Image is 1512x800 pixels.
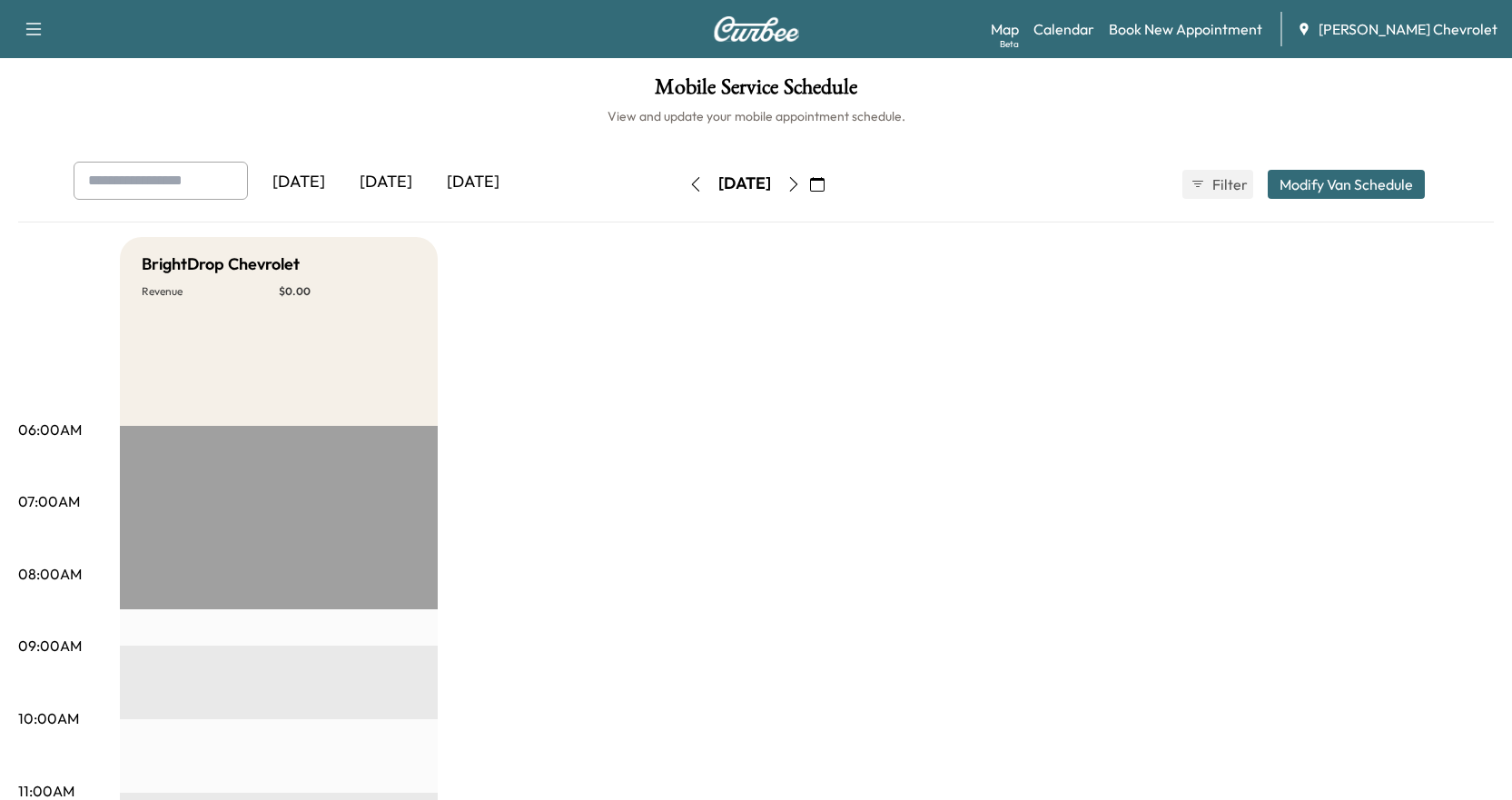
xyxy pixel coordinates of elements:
[18,635,82,657] p: 09:00AM
[991,18,1019,40] a: MapBeta
[1033,18,1094,40] a: Calendar
[18,76,1494,107] h1: Mobile Service Schedule
[18,563,82,585] p: 08:00AM
[142,284,279,299] p: Revenue
[1182,170,1253,199] button: Filter
[1268,170,1425,199] button: Modify Van Schedule
[18,107,1494,125] h6: View and update your mobile appointment schedule.
[18,419,82,440] p: 06:00AM
[430,162,517,203] div: [DATE]
[1319,18,1497,40] span: [PERSON_NAME] Chevrolet
[279,284,416,299] p: $ 0.00
[18,490,80,512] p: 07:00AM
[342,162,430,203] div: [DATE]
[1000,37,1019,51] div: Beta
[142,252,300,277] h5: BrightDrop Chevrolet
[255,162,342,203] div: [DATE]
[713,16,800,42] img: Curbee Logo
[1109,18,1262,40] a: Book New Appointment
[1212,173,1245,195] span: Filter
[718,173,771,195] div: [DATE]
[18,707,79,729] p: 10:00AM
